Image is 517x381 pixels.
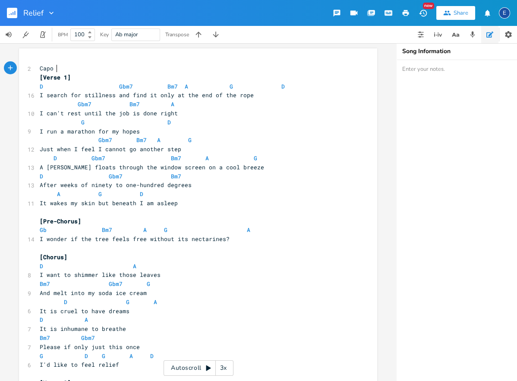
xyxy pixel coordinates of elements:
span: A [57,190,60,198]
button: Share [436,6,475,20]
span: G [102,352,105,360]
span: Gbm7 [81,334,95,342]
span: A [247,226,250,234]
span: D [281,83,285,90]
div: 3x [216,360,231,376]
span: G [147,280,150,288]
span: A [PERSON_NAME] floats through the window screen on a cool breeze [40,163,264,171]
span: G [98,190,102,198]
span: A [143,226,147,234]
span: Gbm7 [98,136,112,144]
span: G [126,298,129,306]
span: Just when I feel I cannot go another step [40,145,181,153]
span: I'd like to feel relief [40,361,119,368]
span: A [157,136,161,144]
span: A [171,100,174,108]
span: Gbm7 [78,100,91,108]
span: Gbm7 [109,280,123,288]
span: D [167,118,171,126]
span: A [154,298,157,306]
span: Capo [40,64,54,72]
span: I search for stillness and find it only at the end of the rope [40,91,254,99]
span: Ab major [115,31,138,38]
span: D [40,262,43,270]
span: I run a marathon for my hopes [40,127,140,135]
span: And melt into my soda ice cream [40,289,147,297]
span: Gbm7 [109,172,123,180]
span: [Verse 1] [40,73,71,81]
span: G [164,226,167,234]
span: D [140,190,143,198]
div: BPM [58,32,68,37]
span: D [150,352,154,360]
span: Gb [40,226,47,234]
span: Bm7 [167,83,178,90]
span: Bm7 [171,172,181,180]
span: G [81,118,85,126]
span: Gbm7 [91,154,105,162]
div: Erin Nicole [499,7,510,19]
span: A [133,262,136,270]
button: New [414,5,432,21]
div: Transpose [165,32,189,37]
div: New [423,3,434,9]
span: A [185,83,188,90]
span: After weeks of ninety to one-hundred degrees [40,181,192,189]
span: D [85,352,88,360]
span: G [230,83,233,90]
span: Bm7 [40,280,50,288]
span: Bm7 [40,334,50,342]
span: A [129,352,133,360]
span: Please if only just this once [40,343,140,351]
span: [Chorus] [40,253,67,261]
span: I want to shimmer like those leaves [40,271,161,279]
span: It wakes my skin but beneath I am asleep [40,199,178,207]
span: D [54,154,57,162]
span: D [64,298,67,306]
button: E [499,3,510,23]
div: Share [454,9,468,17]
span: I wonder if the tree feels free without its nectarines? [40,235,230,243]
div: Autoscroll [164,360,233,376]
span: Bm7 [171,154,181,162]
span: A [85,316,88,324]
span: Relief [23,9,44,17]
span: D [40,316,43,324]
span: A [205,154,209,162]
span: Bm7 [102,226,112,234]
span: G [40,352,43,360]
span: I can't rest until the job is done right [40,109,178,117]
div: Key [100,32,109,37]
span: G [188,136,192,144]
span: Bm7 [136,136,147,144]
span: G [254,154,257,162]
span: D [40,172,43,180]
span: D [40,83,43,90]
span: It is cruel to have dreams [40,307,129,315]
span: Gbm7 [119,83,133,90]
span: It is inhumane to breathe [40,325,126,333]
span: [Pre-Chorus] [40,217,81,225]
span: Bm7 [129,100,140,108]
